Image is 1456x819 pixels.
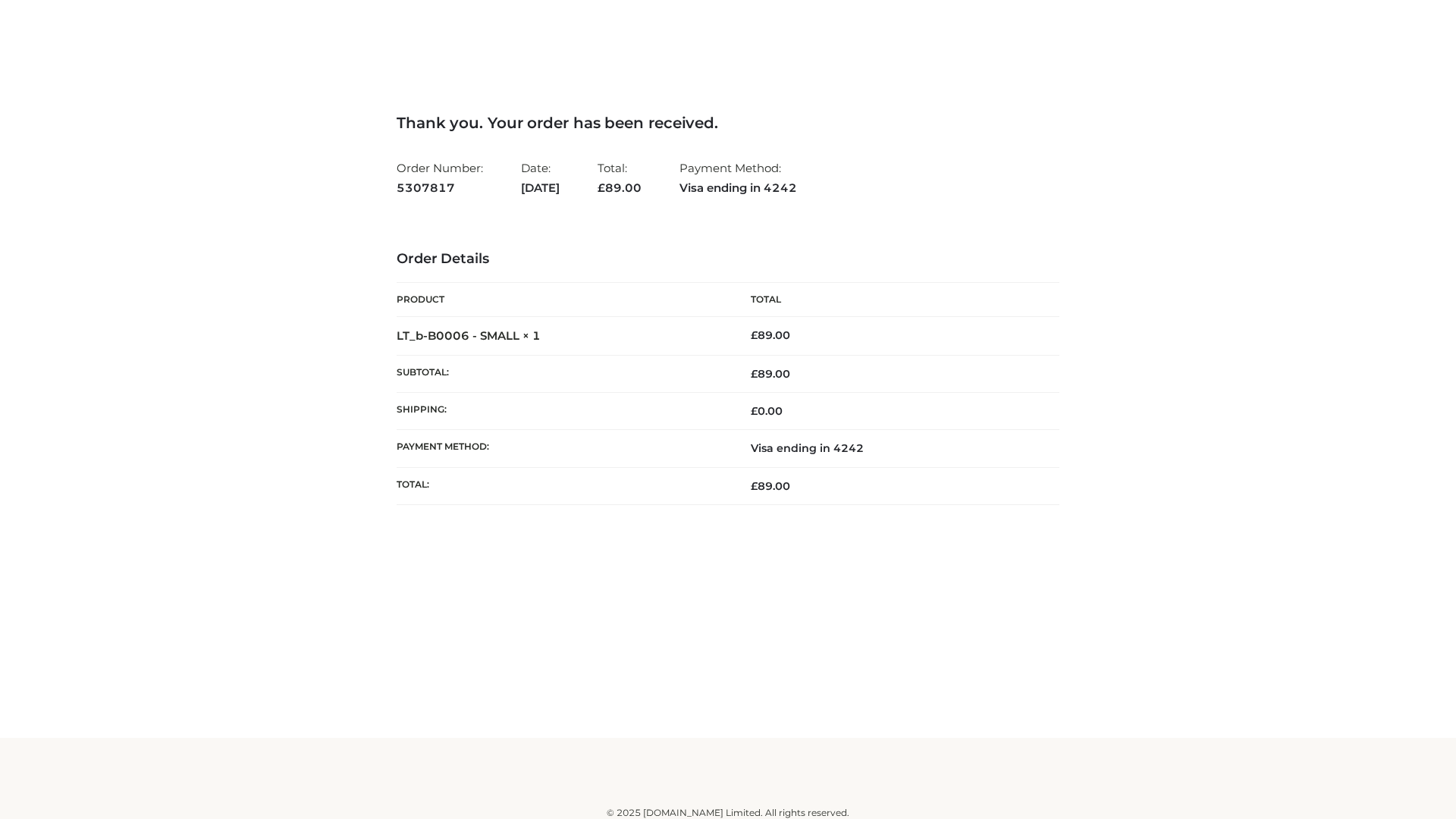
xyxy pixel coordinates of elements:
li: Order Number: [397,155,483,201]
h3: Order Details [397,251,1059,268]
li: Payment Method: [679,155,797,201]
li: Date: [521,155,560,201]
strong: Visa ending in 4242 [679,178,797,198]
strong: 5307817 [397,178,483,198]
span: £ [751,367,758,381]
span: 89.00 [751,479,790,493]
a: LT_b-B0006 - SMALL [397,328,519,343]
th: Total: [397,467,728,504]
th: Total [728,283,1059,317]
span: £ [751,479,758,493]
span: £ [751,404,758,418]
td: Visa ending in 4242 [728,430,1059,467]
li: Total: [598,155,642,201]
strong: × 1 [522,328,541,343]
h3: Thank you. Your order has been received. [397,114,1059,132]
span: 89.00 [598,180,642,195]
bdi: 0.00 [751,404,783,418]
th: Subtotal: [397,355,728,392]
span: £ [598,180,605,195]
span: £ [751,328,758,342]
span: 89.00 [751,367,790,381]
strong: [DATE] [521,178,560,198]
th: Product [397,283,728,317]
bdi: 89.00 [751,328,790,342]
th: Shipping: [397,393,728,430]
th: Payment method: [397,430,728,467]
